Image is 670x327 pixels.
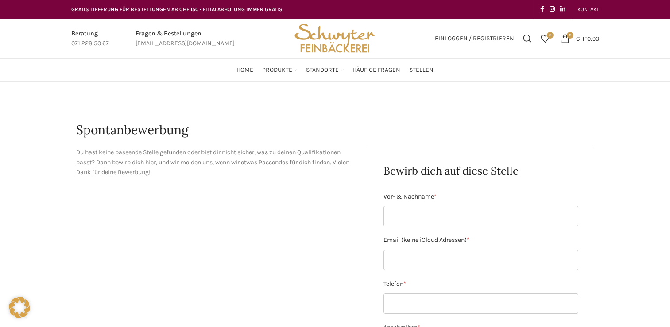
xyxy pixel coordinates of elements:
label: Telefon [383,279,578,289]
h1: Spontanbewerbung [76,121,594,139]
span: Häufige Fragen [352,66,400,74]
span: Einloggen / Registrieren [435,35,514,42]
span: Standorte [306,66,339,74]
a: 0 [536,30,554,47]
span: 0 [567,32,573,39]
label: Email (keine iCloud Adressen) [383,235,578,245]
div: Main navigation [67,61,604,79]
a: Einloggen / Registrieren [430,30,519,47]
h2: Bewirb dich auf diese Stelle [383,163,578,179]
a: Suchen [519,30,536,47]
span: Home [236,66,253,74]
a: 0 CHF0.00 [556,30,604,47]
span: 0 [547,32,554,39]
span: CHF [576,35,587,42]
label: Vor- & Nachname [383,192,578,202]
a: Site logo [291,34,378,42]
bdi: 0.00 [576,35,599,42]
p: Du hast keine passende Stelle gefunden oder bist dir nicht sicher, was zu deinen Qualifikationen ... [76,148,355,177]
a: Standorte [306,61,344,79]
div: Secondary navigation [573,0,604,18]
a: Linkedin social link [558,3,568,16]
a: KONTAKT [577,0,599,18]
div: Meine Wunschliste [536,30,554,47]
a: Infobox link [136,29,235,49]
a: Produkte [262,61,297,79]
a: Instagram social link [547,3,558,16]
img: Bäckerei Schwyter [291,19,378,58]
a: Facebook social link [538,3,547,16]
span: Produkte [262,66,292,74]
a: Home [236,61,253,79]
a: Häufige Fragen [352,61,400,79]
a: Infobox link [71,29,109,49]
span: Stellen [409,66,434,74]
a: Stellen [409,61,434,79]
span: GRATIS LIEFERUNG FÜR BESTELLUNGEN AB CHF 150 - FILIALABHOLUNG IMMER GRATIS [71,6,283,12]
span: KONTAKT [577,6,599,12]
